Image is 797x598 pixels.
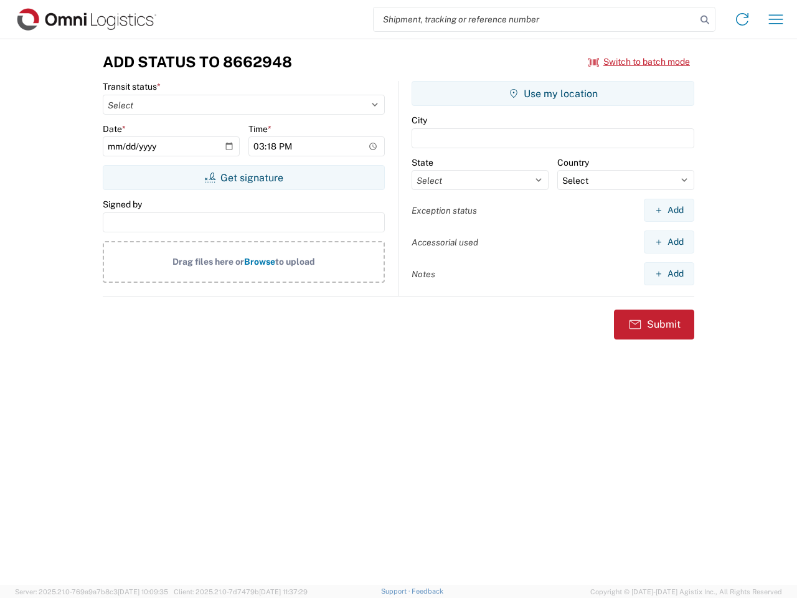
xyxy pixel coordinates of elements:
[172,257,244,267] span: Drag files here or
[644,199,694,222] button: Add
[118,588,168,596] span: [DATE] 10:09:35
[644,262,694,285] button: Add
[248,123,271,135] label: Time
[412,115,427,126] label: City
[614,310,694,339] button: Submit
[412,81,694,106] button: Use my location
[244,257,275,267] span: Browse
[644,230,694,254] button: Add
[412,237,478,248] label: Accessorial used
[381,587,412,595] a: Support
[275,257,315,267] span: to upload
[412,268,435,280] label: Notes
[103,123,126,135] label: Date
[103,165,385,190] button: Get signature
[15,588,168,596] span: Server: 2025.21.0-769a9a7b8c3
[588,52,690,72] button: Switch to batch mode
[412,587,443,595] a: Feedback
[259,588,308,596] span: [DATE] 11:37:29
[412,157,433,168] label: State
[412,205,477,216] label: Exception status
[103,199,142,210] label: Signed by
[374,7,696,31] input: Shipment, tracking or reference number
[590,586,782,597] span: Copyright © [DATE]-[DATE] Agistix Inc., All Rights Reserved
[103,81,161,92] label: Transit status
[174,588,308,596] span: Client: 2025.21.0-7d7479b
[557,157,589,168] label: Country
[103,53,292,71] h3: Add Status to 8662948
